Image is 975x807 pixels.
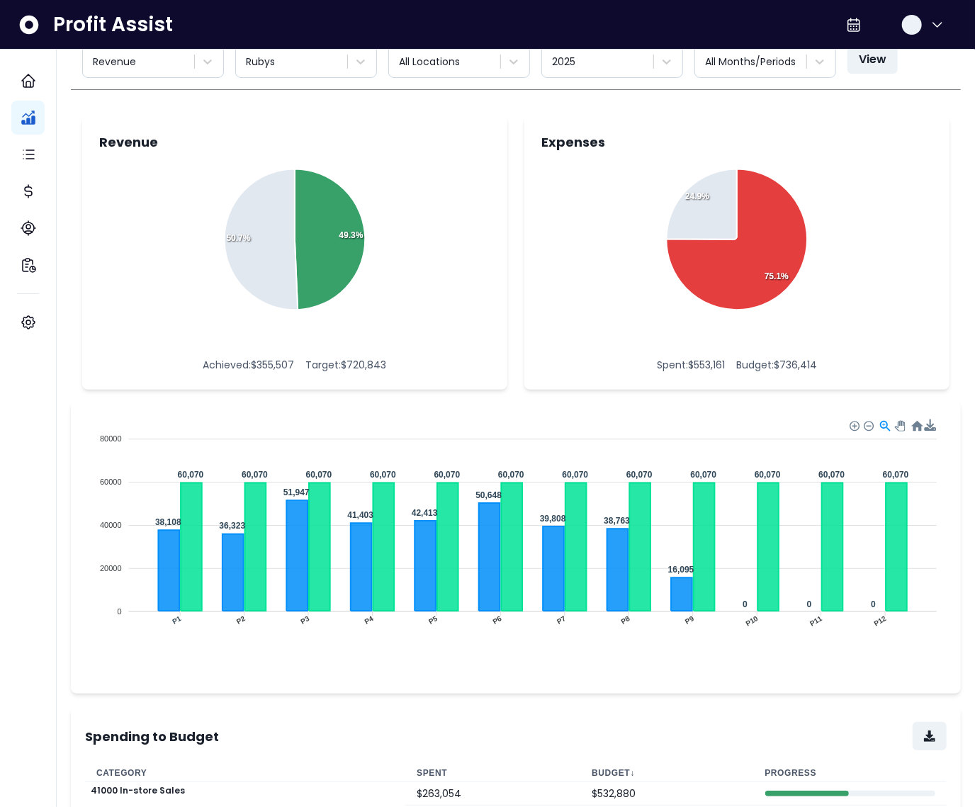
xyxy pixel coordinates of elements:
p: Target: $ 720,843 [306,358,387,373]
tspan: P8 [620,614,631,626]
p: Achieved: $ 355,507 [203,358,295,373]
tspan: 40000 [100,521,122,529]
tspan: 0 [117,607,121,616]
tspan: P5 [427,614,439,626]
p: Expenses [541,132,605,152]
th: Spent [405,764,580,782]
div: Zoom In [849,420,859,430]
tspan: P6 [492,614,503,626]
tspan: P12 [873,614,888,628]
p: Spent: $ 553,161 [657,358,725,373]
button: View [847,45,898,74]
tspan: P11 [808,614,823,628]
p: 41000 In-store Sales [91,786,185,796]
p: Revenue [99,132,158,152]
tspan: P2 [235,614,247,626]
img: Download undefined [925,419,937,431]
tspan: P9 [684,614,695,626]
th: Budget ↓ [580,764,753,782]
div: Panning [895,421,903,429]
th: Category [85,764,405,782]
tspan: 60000 [100,478,122,487]
td: $ 263,054 [405,782,580,806]
p: Budget: $ 736,414 [736,358,817,373]
tspan: P7 [556,614,567,626]
tspan: P4 [363,614,375,626]
div: Menu [925,419,937,431]
tspan: P1 [171,614,182,626]
tspan: P3 [299,614,310,626]
tspan: P10 [745,614,760,628]
td: $ 532,880 [580,782,753,806]
span: Profit Assist [53,12,173,38]
tspan: 20000 [100,564,122,572]
p: Spending to Budget [85,727,219,746]
div: Zoom Out [863,420,873,430]
th: Progress [754,764,947,782]
div: Selection Zoom [879,419,891,431]
div: Reset Zoom [911,419,923,431]
tspan: 80000 [100,435,122,444]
